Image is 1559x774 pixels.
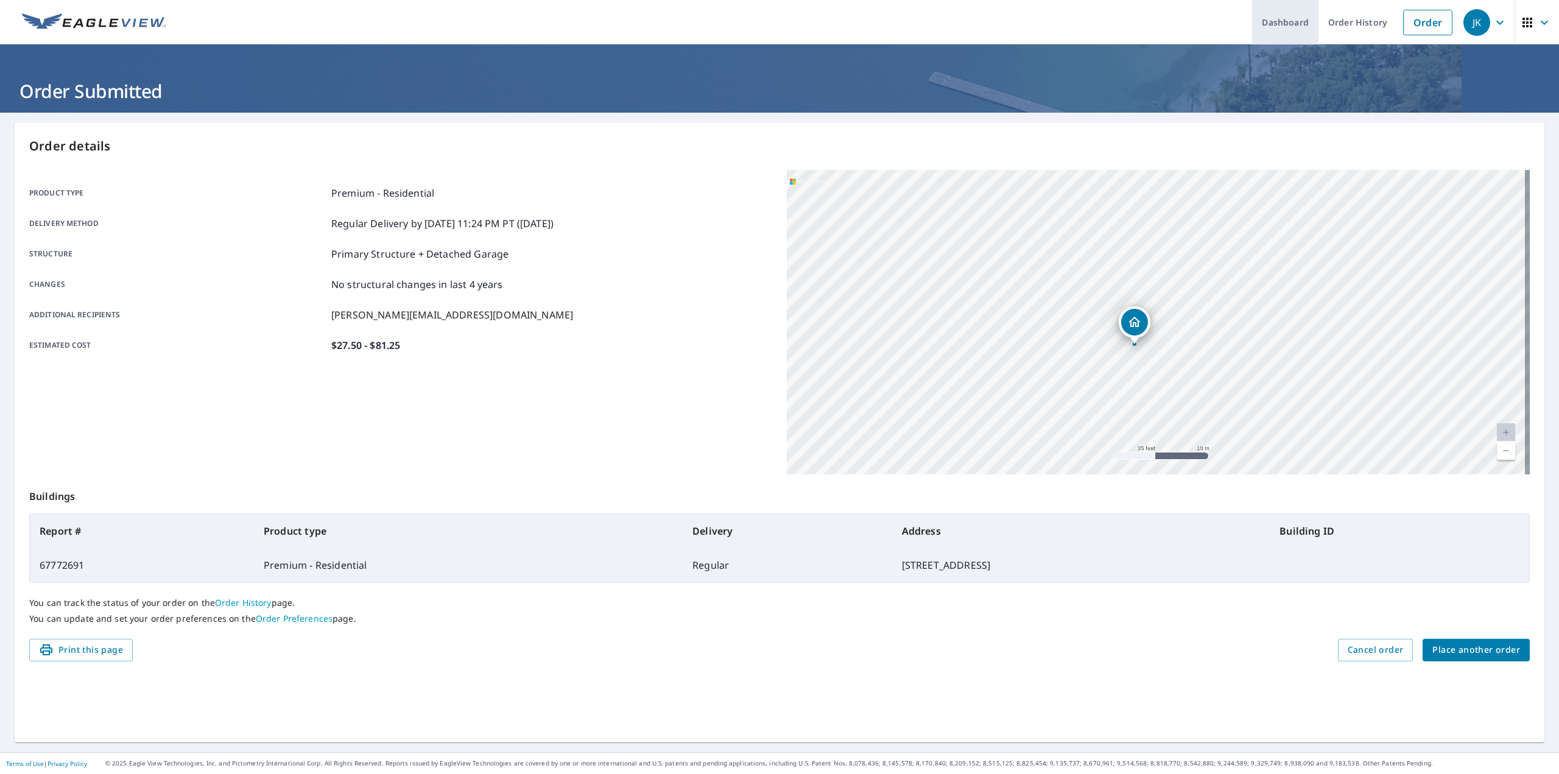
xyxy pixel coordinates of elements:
p: Regular Delivery by [DATE] 11:24 PM PT ([DATE]) [331,216,554,231]
td: Regular [683,548,892,582]
p: © 2025 Eagle View Technologies, Inc. and Pictometry International Corp. All Rights Reserved. Repo... [105,759,1553,768]
th: Report # [30,514,254,548]
p: Additional recipients [29,308,326,322]
span: Place another order [1432,642,1520,658]
a: Current Level 20, Zoom In Disabled [1497,423,1515,442]
th: Delivery [683,514,892,548]
img: EV Logo [22,13,166,32]
p: Premium - Residential [331,186,434,200]
h1: Order Submitted [15,79,1544,104]
span: Print this page [39,642,123,658]
p: Delivery method [29,216,326,231]
p: Changes [29,277,326,292]
td: Premium - Residential [254,548,683,582]
div: Dropped pin, building 1, Residential property, 4020 N Raleigh St Denver, CO 80212 [1119,306,1150,344]
th: Building ID [1270,514,1529,548]
p: Buildings [29,474,1530,513]
span: Cancel order [1348,642,1404,658]
a: Order Preferences [256,613,333,624]
p: Estimated cost [29,338,326,353]
p: | [6,760,87,767]
button: Place another order [1423,639,1530,661]
p: Primary Structure + Detached Garage [331,247,509,261]
div: JK [1463,9,1490,36]
a: Privacy Policy [48,759,87,768]
p: You can track the status of your order on the page. [29,597,1530,608]
button: Cancel order [1338,639,1413,661]
a: Order [1403,10,1452,35]
p: Product type [29,186,326,200]
a: Order History [215,597,272,608]
td: [STREET_ADDRESS] [892,548,1270,582]
p: Order details [29,137,1530,155]
p: Structure [29,247,326,261]
a: Current Level 20, Zoom Out [1497,442,1515,460]
th: Address [892,514,1270,548]
button: Print this page [29,639,133,661]
p: No structural changes in last 4 years [331,277,503,292]
th: Product type [254,514,683,548]
td: 67772691 [30,548,254,582]
p: $27.50 - $81.25 [331,338,400,353]
a: Terms of Use [6,759,44,768]
p: You can update and set your order preferences on the page. [29,613,1530,624]
p: [PERSON_NAME][EMAIL_ADDRESS][DOMAIN_NAME] [331,308,573,322]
